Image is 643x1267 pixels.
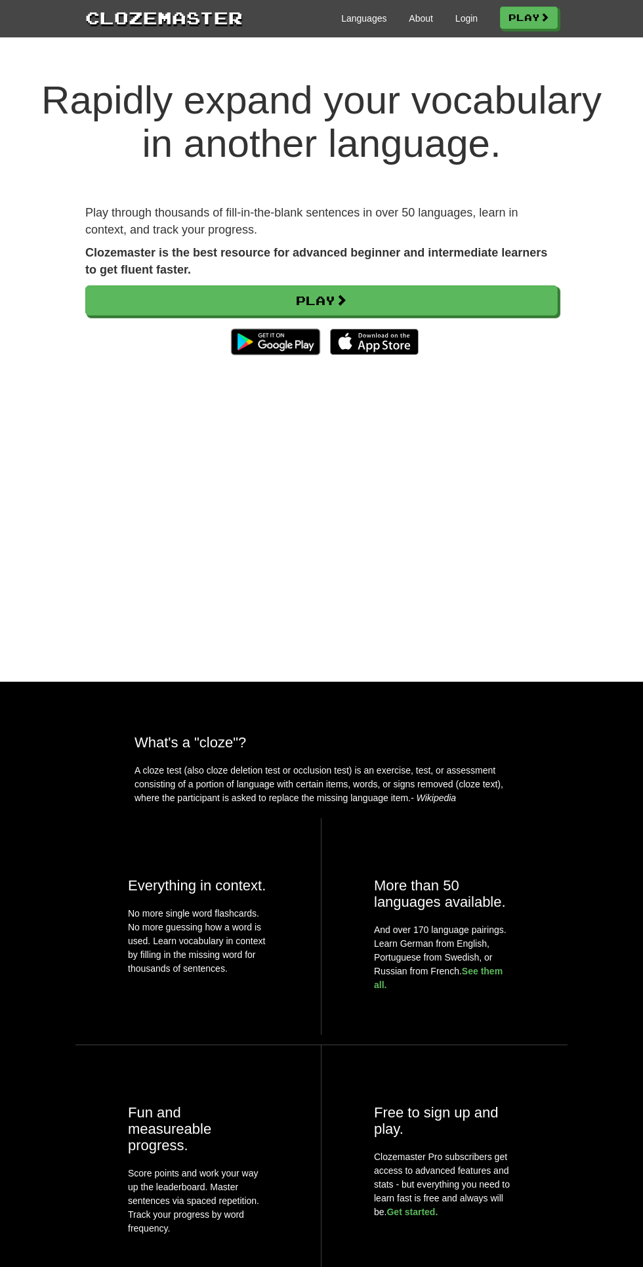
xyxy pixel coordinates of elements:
[128,1104,268,1153] h2: Fun and measureable progress.
[409,12,433,25] a: About
[128,1167,268,1236] p: Score points and work your way up the leaderboard. Master sentences via spaced repetition. Track ...
[128,877,268,894] h2: Everything in context.
[374,877,515,910] h2: More than 50 languages available.
[85,205,558,238] p: Play through thousands of fill-in-the-blank sentences in over 50 languages, learn in context, and...
[500,7,558,29] a: Play
[85,5,243,30] a: Clozemaster
[135,764,508,805] p: A cloze test (also cloze deletion test or occlusion test) is an exercise, test, or assessment con...
[374,923,515,992] p: And over 170 language pairings. Learn German from English, Portuguese from Swedish, or Russian fr...
[411,793,456,803] em: - Wikipedia
[374,1150,515,1219] p: Clozemaster Pro subscribers get access to advanced features and stats - but everything you need t...
[85,285,558,316] a: Play
[128,907,268,982] p: No more single word flashcards. No more guessing how a word is used. Learn vocabulary in context ...
[85,246,547,276] strong: Clozemaster is the best resource for advanced beginner and intermediate learners to get fluent fa...
[224,322,326,362] img: Get it on Google Play
[374,1104,515,1137] h2: Free to sign up and play.
[374,966,503,990] a: See them all.
[330,329,419,355] img: Download_on_the_App_Store_Badge_US-UK_135x40-25178aeef6eb6b83b96f5f2d004eda3bffbb37122de64afbaef7...
[386,1207,438,1217] a: Get started.
[341,12,386,25] a: Languages
[455,12,478,25] a: Login
[135,734,508,751] h2: What's a "cloze"?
